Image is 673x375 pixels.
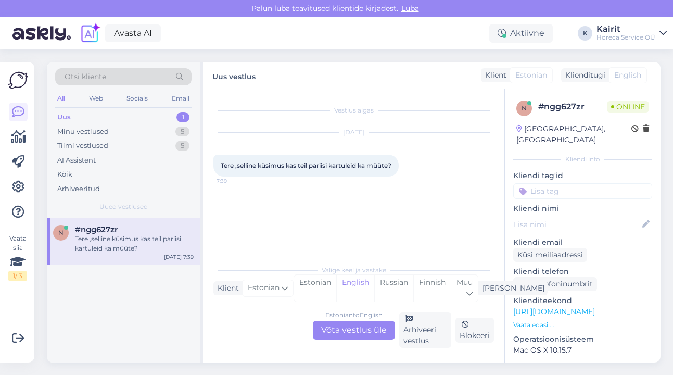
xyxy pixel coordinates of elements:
[413,275,451,302] div: Finnish
[513,307,595,316] a: [URL][DOMAIN_NAME]
[212,68,256,82] label: Uus vestlus
[513,277,597,291] div: Küsi telefoninumbrit
[213,266,494,275] div: Valige keel ja vastake
[513,155,652,164] div: Kliendi info
[75,234,194,253] div: Tere ,selline küsimus kas teil pariisi kartuleid ka müüte?
[456,278,473,287] span: Muu
[455,318,494,343] div: Blokeeri
[398,4,422,13] span: Luba
[325,310,383,320] div: Estonian to English
[481,70,506,81] div: Klient
[513,248,587,262] div: Küsi meiliaadressi
[478,283,544,294] div: [PERSON_NAME]
[513,345,652,356] p: Mac OS X 10.15.7
[578,26,592,41] div: K
[8,271,27,281] div: 1 / 3
[57,141,108,151] div: Tiimi vestlused
[57,184,100,194] div: Arhiveeritud
[513,320,652,330] p: Vaata edasi ...
[596,33,655,42] div: Horeca Service OÜ
[221,161,391,169] span: Tere ,selline küsimus kas teil pariisi kartuleid ka müüte?
[213,283,239,294] div: Klient
[522,104,527,112] span: n
[294,275,336,302] div: Estonian
[538,101,607,113] div: # ngg627zr
[513,334,652,345] p: Operatsioonisüsteem
[170,92,192,105] div: Email
[374,275,413,302] div: Russian
[175,141,189,151] div: 5
[8,234,27,281] div: Vaata siia
[175,127,189,137] div: 5
[513,237,652,248] p: Kliendi email
[399,312,452,348] div: Arhiveeri vestlus
[124,92,150,105] div: Socials
[614,70,641,81] span: English
[164,253,194,261] div: [DATE] 7:39
[607,101,649,113] span: Online
[596,25,655,33] div: Kairit
[313,321,395,340] div: Võta vestlus üle
[213,128,494,137] div: [DATE]
[65,71,106,82] span: Otsi kliente
[248,282,280,294] span: Estonian
[79,22,101,44] img: explore-ai
[561,70,605,81] div: Klienditugi
[513,266,652,277] p: Kliendi telefon
[596,25,667,42] a: KairitHoreca Service OÜ
[55,92,67,105] div: All
[515,70,547,81] span: Estonian
[489,24,553,43] div: Aktiivne
[75,225,118,234] span: #ngg627zr
[176,112,189,122] div: 1
[513,203,652,214] p: Kliendi nimi
[513,170,652,181] p: Kliendi tag'id
[513,360,652,371] p: Brauser
[513,183,652,199] input: Lisa tag
[217,177,256,185] span: 7:39
[57,169,72,180] div: Kõik
[58,229,64,236] span: n
[8,70,28,90] img: Askly Logo
[514,219,640,230] input: Lisa nimi
[213,106,494,115] div: Vestlus algas
[336,275,374,302] div: English
[516,123,631,145] div: [GEOGRAPHIC_DATA], [GEOGRAPHIC_DATA]
[87,92,105,105] div: Web
[513,295,652,306] p: Klienditeekond
[57,155,96,166] div: AI Assistent
[99,202,148,211] span: Uued vestlused
[105,24,161,42] a: Avasta AI
[57,127,109,137] div: Minu vestlused
[57,112,71,122] div: Uus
